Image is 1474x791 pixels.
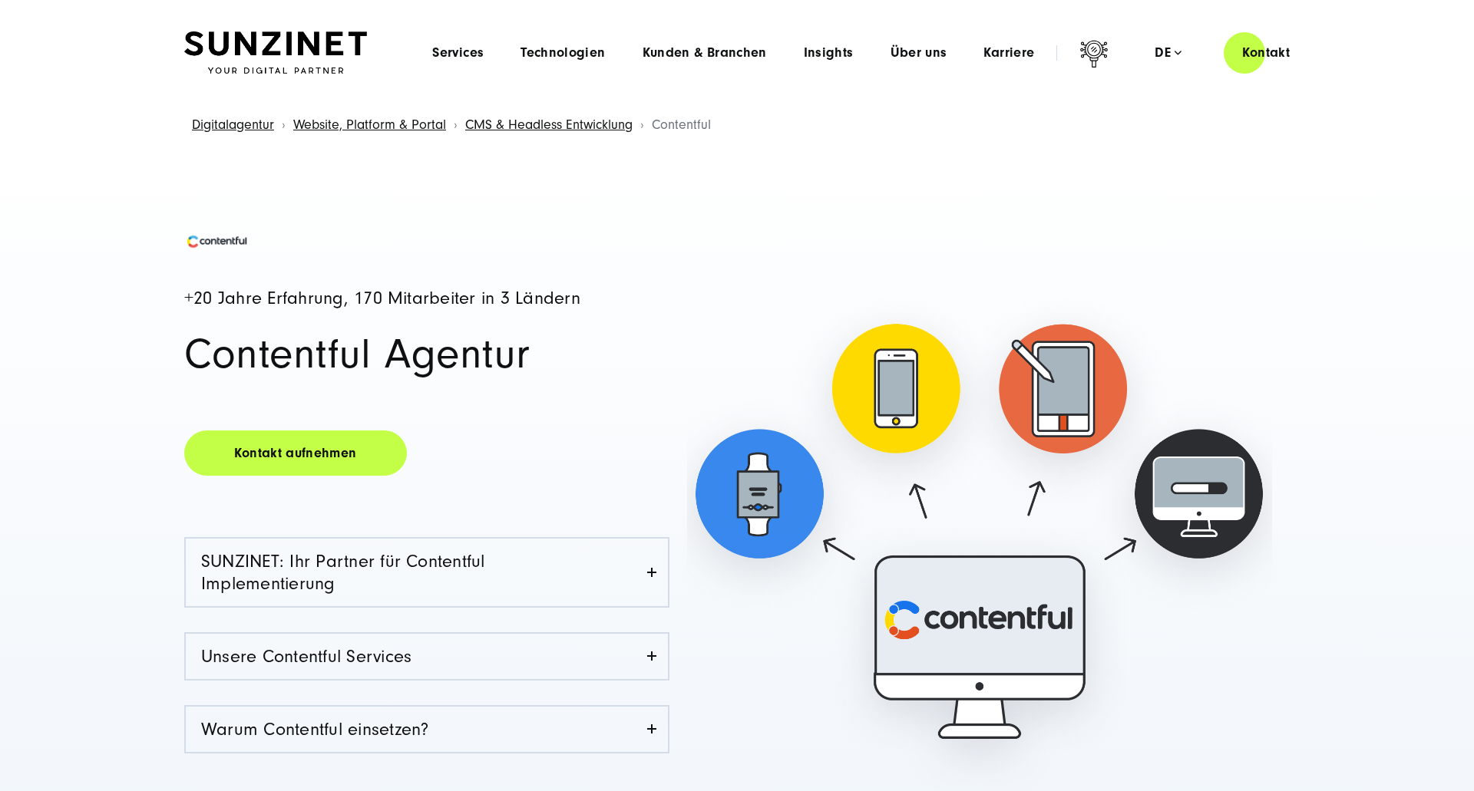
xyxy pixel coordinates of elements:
a: Kontakt aufnehmen [184,430,407,476]
div: de [1155,45,1182,61]
a: Karriere [983,45,1034,61]
h4: +20 Jahre Erfahrung, 170 Mitarbeiter in 3 Ländern [184,289,669,308]
a: Services [432,45,484,61]
a: Kontakt [1224,31,1308,74]
a: SUNZINET: Ihr Partner für Contentful Implementierung [186,539,668,606]
img: SUNZINET Full Service Digital Agentur [184,31,367,74]
a: Kunden & Branchen [643,45,767,61]
a: Warum Contentful einsetzen? [186,707,668,752]
a: Technologien [521,45,605,61]
a: Digitalagentur [192,117,274,133]
span: Contentful [652,117,711,133]
h1: Contentful Agentur [184,333,669,376]
a: Website, Platform & Portal [293,117,446,133]
a: CMS & Headless Entwicklung [465,117,633,133]
a: Insights [804,45,854,61]
img: Contentful Logo in blau, gelb, rot und schwarz - Digitalagentur SUNZINET - Contentful Partneragen... [184,229,250,254]
a: Unsere Contentful Services [186,634,668,679]
a: Über uns [891,45,947,61]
